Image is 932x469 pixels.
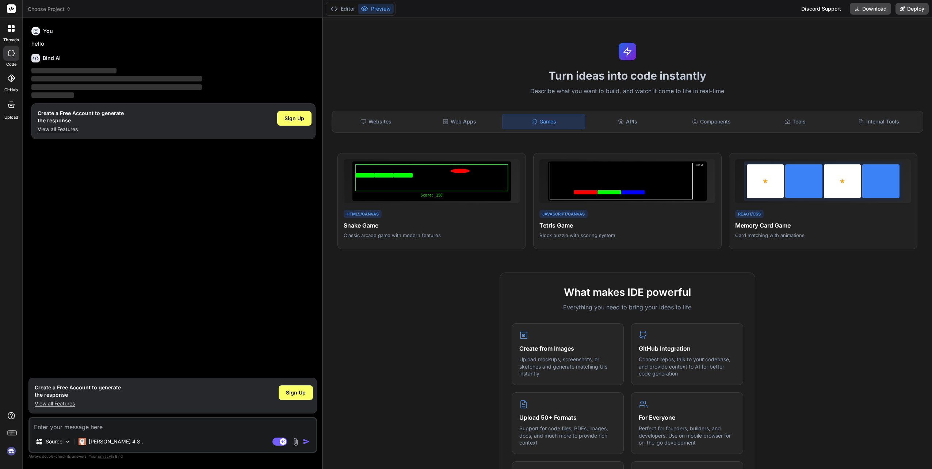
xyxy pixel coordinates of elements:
span: ‌ [31,68,116,73]
span: ‌ [31,76,202,81]
img: Pick Models [65,439,71,445]
h4: Snake Game [344,221,520,230]
div: JavaScript/Canvas [539,210,588,218]
label: Upload [4,114,18,121]
p: Card matching with animations [735,232,911,239]
h6: Bind AI [43,54,61,62]
div: Discord Support [797,3,845,15]
div: Next [694,163,705,199]
div: Tools [754,114,836,129]
label: threads [3,37,19,43]
button: Download [850,3,891,15]
p: Everything you need to bring your ideas to life [512,303,743,312]
span: Sign Up [284,115,304,122]
p: Classic arcade game with modern features [344,232,520,239]
div: Websites [335,114,417,129]
h2: What makes IDE powerful [512,285,743,300]
div: APIs [587,114,669,129]
p: Source [46,438,62,445]
div: Games [502,114,585,129]
span: privacy [98,454,111,458]
img: signin [5,445,18,457]
p: Perfect for founders, builders, and developers. Use on mobile browser for on-the-go development [639,425,736,446]
span: ‌ [31,92,74,98]
p: [PERSON_NAME] 4 S.. [89,438,143,445]
p: View all Features [38,126,124,133]
p: View all Features [35,400,121,407]
h1: Create a Free Account to generate the response [38,110,124,124]
label: code [6,61,16,68]
div: Web Apps [419,114,501,129]
h4: GitHub Integration [639,344,736,353]
h4: Tetris Game [539,221,715,230]
button: Editor [328,4,358,14]
img: icon [303,438,310,445]
h1: Turn ideas into code instantly [327,69,928,82]
h4: Memory Card Game [735,221,911,230]
label: GitHub [4,87,18,93]
p: Describe what you want to build, and watch it come to life in real-time [327,87,928,96]
div: Internal Tools [838,114,920,129]
h4: For Everyone [639,413,736,422]
div: React/CSS [735,210,764,218]
button: Deploy [895,3,929,15]
p: Block puzzle with scoring system [539,232,715,239]
div: Components [670,114,752,129]
img: attachment [291,438,300,446]
button: Preview [358,4,394,14]
img: Claude 4 Sonnet [79,438,86,445]
p: Support for code files, PDFs, images, docs, and much more to provide rich context [519,425,616,446]
p: Connect repos, talk to your codebase, and provide context to AI for better code generation [639,356,736,377]
div: HTML5/Canvas [344,210,382,218]
span: Choose Project [28,5,71,13]
h4: Create from Images [519,344,616,353]
h1: Create a Free Account to generate the response [35,384,121,399]
p: hello [31,40,316,48]
div: Score: 150 [355,192,508,198]
span: ‌ [31,84,202,90]
span: Sign Up [286,389,306,396]
h4: Upload 50+ Formats [519,413,616,422]
p: Always double-check its answers. Your in Bind [28,453,317,460]
p: Upload mockups, screenshots, or sketches and generate matching UIs instantly [519,356,616,377]
h6: You [43,27,53,35]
